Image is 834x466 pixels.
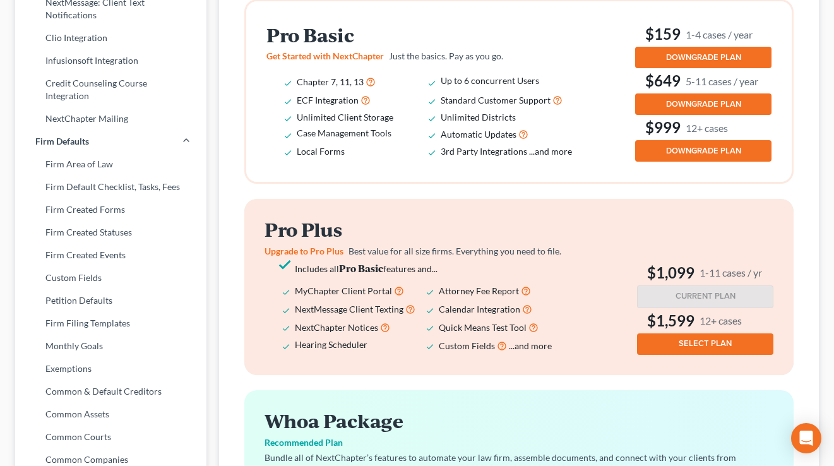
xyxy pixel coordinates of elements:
[637,311,773,331] h3: $1,599
[15,107,206,130] a: NextChapter Mailing
[666,52,741,63] span: DOWNGRADE PLAN
[297,112,393,122] span: Unlimited Client Storage
[700,266,762,279] small: 1-11 cases / yr
[676,291,736,301] span: CURRENT PLAN
[635,71,771,91] h3: $649
[635,117,771,138] h3: $999
[666,99,741,109] span: DOWNGRADE PLAN
[686,121,728,134] small: 12+ cases
[297,128,391,138] span: Case Management Tools
[635,47,771,68] button: DOWNGRADE PLAN
[295,285,392,296] span: MyChapter Client Portal
[439,304,520,314] span: Calendar Integration
[297,146,345,157] span: Local Forms
[15,403,206,426] a: Common Assets
[339,261,383,275] strong: Pro Basic
[679,338,732,349] span: SELECT PLAN
[295,263,438,274] span: Includes all features and...
[266,51,384,61] span: Get Started with NextChapter
[666,146,741,156] span: DOWNGRADE PLAN
[15,153,206,176] a: Firm Area of Law
[635,24,771,44] h3: $159
[441,129,516,140] span: Automatic Updates
[635,140,771,162] button: DOWNGRADE PLAN
[295,322,378,333] span: NextChapter Notices
[700,314,742,327] small: 12+ cases
[265,436,773,449] p: Recommended Plan
[15,266,206,289] a: Custom Fields
[15,312,206,335] a: Firm Filing Templates
[529,146,572,157] span: ...and more
[265,410,773,431] h2: Whoa Package
[265,219,588,240] h2: Pro Plus
[295,304,403,314] span: NextMessage Client Texting
[15,335,206,357] a: Monthly Goals
[637,285,773,308] button: CURRENT PLAN
[297,76,364,87] span: Chapter 7, 11, 13
[266,25,590,45] h2: Pro Basic
[389,51,503,61] span: Just the basics. Pay as you go.
[439,322,527,333] span: Quick Means Test Tool
[15,244,206,266] a: Firm Created Events
[35,135,89,148] span: Firm Defaults
[686,75,758,88] small: 5-11 cases / year
[15,221,206,244] a: Firm Created Statuses
[441,95,551,105] span: Standard Customer Support
[15,176,206,198] a: Firm Default Checklist, Tasks, Fees
[15,357,206,380] a: Exemptions
[439,340,495,351] span: Custom Fields
[441,146,527,157] span: 3rd Party Integrations
[297,95,359,105] span: ECF Integration
[439,285,519,296] span: Attorney Fee Report
[265,246,343,256] span: Upgrade to Pro Plus
[295,339,367,350] span: Hearing Scheduler
[15,198,206,221] a: Firm Created Forms
[637,333,773,355] button: SELECT PLAN
[15,49,206,72] a: Infusionsoft Integration
[441,112,516,122] span: Unlimited Districts
[509,340,552,351] span: ...and more
[15,289,206,312] a: Petition Defaults
[441,75,539,86] span: Up to 6 concurrent Users
[791,423,821,453] div: Open Intercom Messenger
[637,263,773,283] h3: $1,099
[686,28,753,41] small: 1-4 cases / year
[15,426,206,448] a: Common Courts
[15,130,206,153] a: Firm Defaults
[15,380,206,403] a: Common & Default Creditors
[635,93,771,115] button: DOWNGRADE PLAN
[15,72,206,107] a: Credit Counseling Course Integration
[15,27,206,49] a: Clio Integration
[348,246,561,256] span: Best value for all size firms. Everything you need to file.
